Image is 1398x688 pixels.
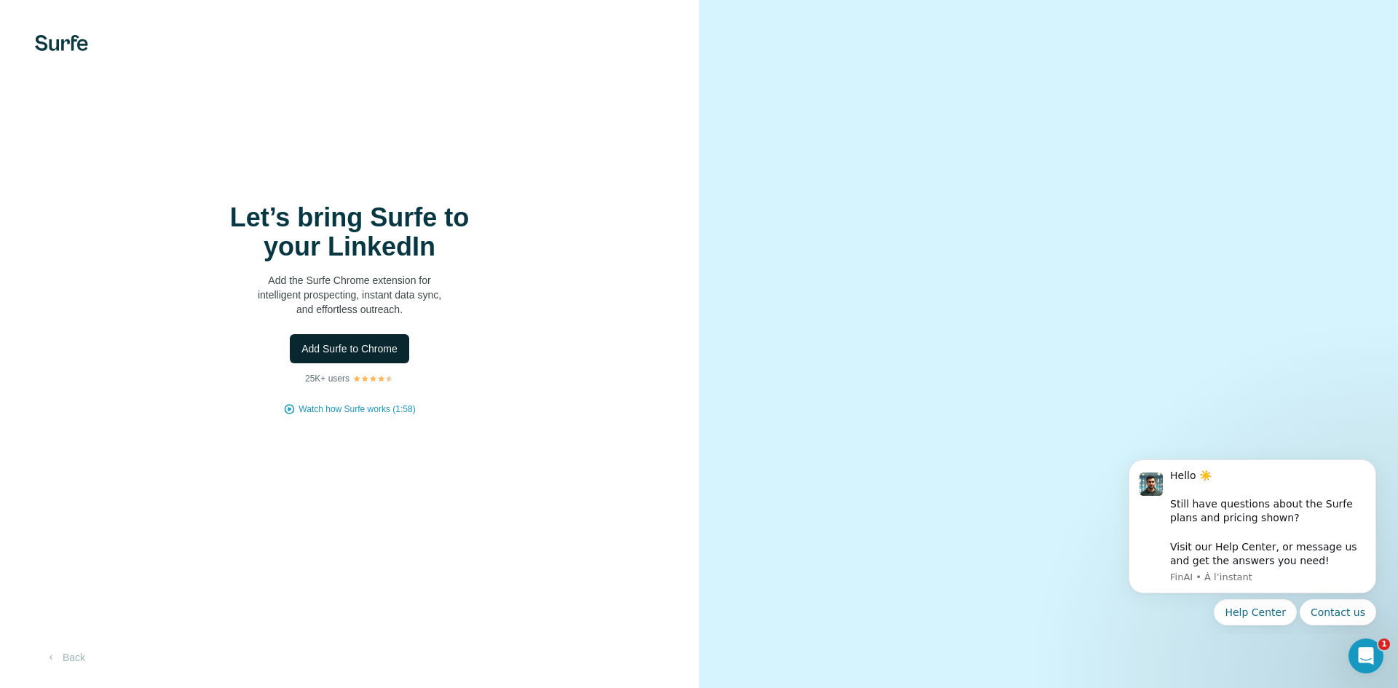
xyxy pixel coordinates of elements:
[204,203,495,261] h1: Let’s bring Surfe to your LinkedIn
[290,334,409,363] button: Add Surfe to Chrome
[35,35,88,51] img: Surfe's logo
[1378,638,1390,650] span: 1
[301,341,398,356] span: Add Surfe to Chrome
[299,403,415,416] button: Watch how Surfe works (1:58)
[1107,446,1398,634] iframe: Intercom notifications message
[204,273,495,317] p: Add the Surfe Chrome extension for intelligent prospecting, instant data sync, and effortless out...
[305,372,349,385] p: 25K+ users
[35,644,95,671] button: Back
[352,374,394,383] img: Rating Stars
[1348,638,1383,673] iframe: Intercom live chat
